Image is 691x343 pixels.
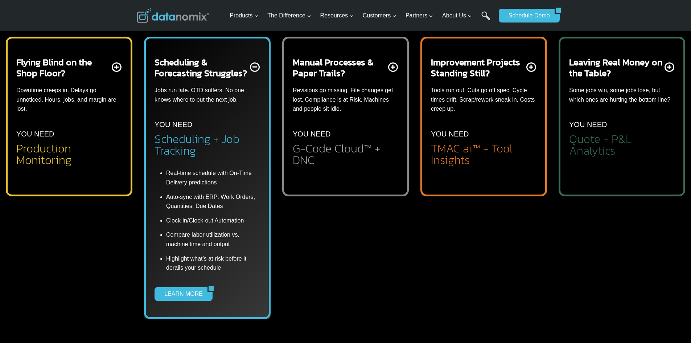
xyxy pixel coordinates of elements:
span: About Us [442,11,472,20]
li: Real-time schedule with On-Time Delivery predictions [166,168,260,189]
span: Last Name [163,0,186,7]
li: Highlight what’s at risk before it derails your schedule [166,252,260,273]
img: Datanomix [137,8,209,23]
p: Revisions go missing. File changes get lost. Compliance is at Risk. Machines and people sit idle. [293,86,398,114]
h2: Scheduling & Forecasting Struggles? [155,57,248,78]
h2: Leaving Real Money on the Table? [569,57,663,78]
h2: Production Monitoring [16,143,122,166]
p: Jobs run late. OTD suffers. No one knows where to put the next job. [155,86,260,104]
p: Tools run out. Cuts go off spec. Cycle times drift. Scrap/rework sneak in. Costs creep up. [431,86,536,114]
p: YOU NEED [569,119,607,130]
span: Partners [406,11,433,20]
p: YOU NEED [16,128,54,140]
span: Products [230,11,258,20]
span: State/Region [163,90,191,96]
a: Privacy Policy [99,162,122,167]
a: Terms [81,162,92,167]
p: YOU NEED [293,128,330,140]
a: Schedule Demo [499,9,555,23]
li: Auto-sync with ERP: Work Orders, Quantities, Due Dates [166,190,260,213]
h2: Quote + P&L Analytics [569,133,675,156]
li: Compare labor utilization vs. machine time and output [166,228,260,251]
span: The Difference [267,11,311,20]
h2: Manual Processes & Paper Trails? [293,57,387,78]
nav: Primary Navigation [227,4,495,28]
span: Resources [320,11,354,20]
a: Search [481,11,490,28]
span: Customers [363,11,396,20]
p: Some jobs win, some jobs lose, but which ones are hurting the bottom line? [569,86,675,104]
h2: G-Code Cloud™ + DNC [293,143,398,166]
a: LEARN MORE [155,287,207,301]
li: Clock-in/Clock-out Automation [166,213,260,228]
h2: Improvement Projects Standing Still? [431,57,525,78]
p: YOU NEED [431,128,469,140]
h2: Scheduling + Job Tracking [155,133,260,156]
span: Phone number [163,30,196,37]
p: YOU NEED [155,119,192,130]
p: Downtime creeps in. Delays go unnoticed. Hours, jobs, and margin are lost. [16,86,122,114]
h2: Flying Blind on the Shop Floor? [16,57,110,78]
h2: TMAC ai™ + Tool Insights [431,143,536,166]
